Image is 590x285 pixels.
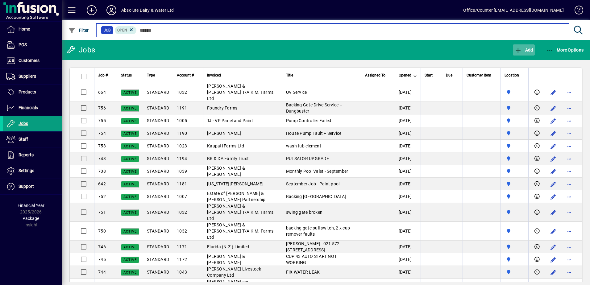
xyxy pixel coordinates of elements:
span: 1032 [177,210,187,215]
span: Package [23,216,39,221]
span: Matata Road [505,89,525,96]
span: Matata Road [505,155,525,162]
span: September Job - Paint pool [286,181,340,186]
button: More options [564,179,574,189]
div: Job # [98,72,113,79]
td: [DATE] [395,190,421,203]
button: Edit [548,267,558,277]
button: More options [564,129,574,138]
a: Knowledge Base [570,1,582,21]
button: Edit [548,179,558,189]
span: 1032 [177,90,187,95]
span: 1032 [177,229,187,233]
div: Account # [177,72,199,79]
span: 1023 [177,143,187,148]
button: More options [564,116,574,126]
button: Edit [548,103,558,113]
span: backing gate pull switch, 2 x cup remover faults [286,225,350,237]
span: House Pump Fault + Service [286,131,342,136]
a: Products [3,85,62,100]
span: Monthly Pool Valet - September [286,169,348,174]
a: POS [3,37,62,53]
button: Filter [67,25,90,36]
div: Due [446,72,459,79]
span: STANDARD [147,181,169,186]
span: UV Service [286,90,307,95]
span: STANDARD [147,229,169,233]
span: 1191 [177,105,187,110]
span: swing gate broken [286,210,322,215]
span: POS [19,42,27,47]
span: 753 [98,143,106,148]
td: [DATE] [395,83,421,102]
button: More options [564,242,574,252]
span: STANDARD [147,118,169,123]
span: Active [123,195,137,199]
button: Edit [548,192,558,202]
button: Edit [548,255,558,265]
span: Matata Road [505,105,525,111]
div: Jobs [66,45,95,55]
span: STANDARD [147,131,169,136]
span: FIX WATER LEAK [286,270,320,275]
button: Edit [548,129,558,138]
span: Due [446,72,452,79]
span: More Options [546,47,584,52]
span: 1043 [177,270,187,275]
span: 746 [98,244,106,249]
span: Matata Road [505,269,525,275]
span: PULSATOR UPGRADE [286,156,329,161]
span: STANDARD [147,257,169,262]
td: [DATE] [395,127,421,140]
td: [DATE] [395,152,421,165]
div: Assigned To [365,72,391,79]
span: Status [121,72,132,79]
button: More options [564,255,574,265]
span: 750 [98,229,106,233]
span: Type [147,72,155,79]
span: Kaupati Farms Ltd [207,143,244,148]
span: Estate of [PERSON_NAME] & [PERSON_NAME] Partnership [207,191,265,202]
a: Staff [3,132,62,147]
span: Open [117,28,127,32]
span: Flurida (N.Z.) Limited [207,244,249,249]
td: [DATE] [395,241,421,253]
button: More Options [545,44,585,56]
span: Matata Road [505,256,525,263]
button: Edit [548,242,558,252]
span: 1194 [177,156,187,161]
span: 642 [98,181,106,186]
button: More options [564,88,574,97]
span: Home [19,27,30,31]
span: [PERSON_NAME] & [PERSON_NAME] [207,166,245,177]
span: TJ - VP Panel and Paint [207,118,253,123]
span: Matata Road [505,243,525,250]
span: Staff [19,137,28,142]
span: [PERSON_NAME] [207,131,241,136]
span: Active [123,119,137,123]
div: Start [425,72,438,79]
span: Matata Road [505,168,525,175]
span: 754 [98,131,106,136]
span: 1005 [177,118,187,123]
span: Customers [19,58,39,63]
td: [DATE] [395,222,421,241]
span: Active [123,258,137,262]
td: [DATE] [395,102,421,114]
span: Location [505,72,519,79]
span: Active [123,271,137,275]
td: [DATE] [395,114,421,127]
span: STANDARD [147,156,169,161]
span: Active [123,144,137,148]
button: Edit [548,226,558,236]
span: 1171 [177,244,187,249]
a: Home [3,22,62,37]
span: Opened [399,72,411,79]
span: 752 [98,194,106,199]
span: Active [123,182,137,186]
span: 1007 [177,194,187,199]
span: STANDARD [147,105,169,110]
span: Add [514,47,533,52]
span: Active [123,211,137,215]
span: STANDARD [147,169,169,174]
